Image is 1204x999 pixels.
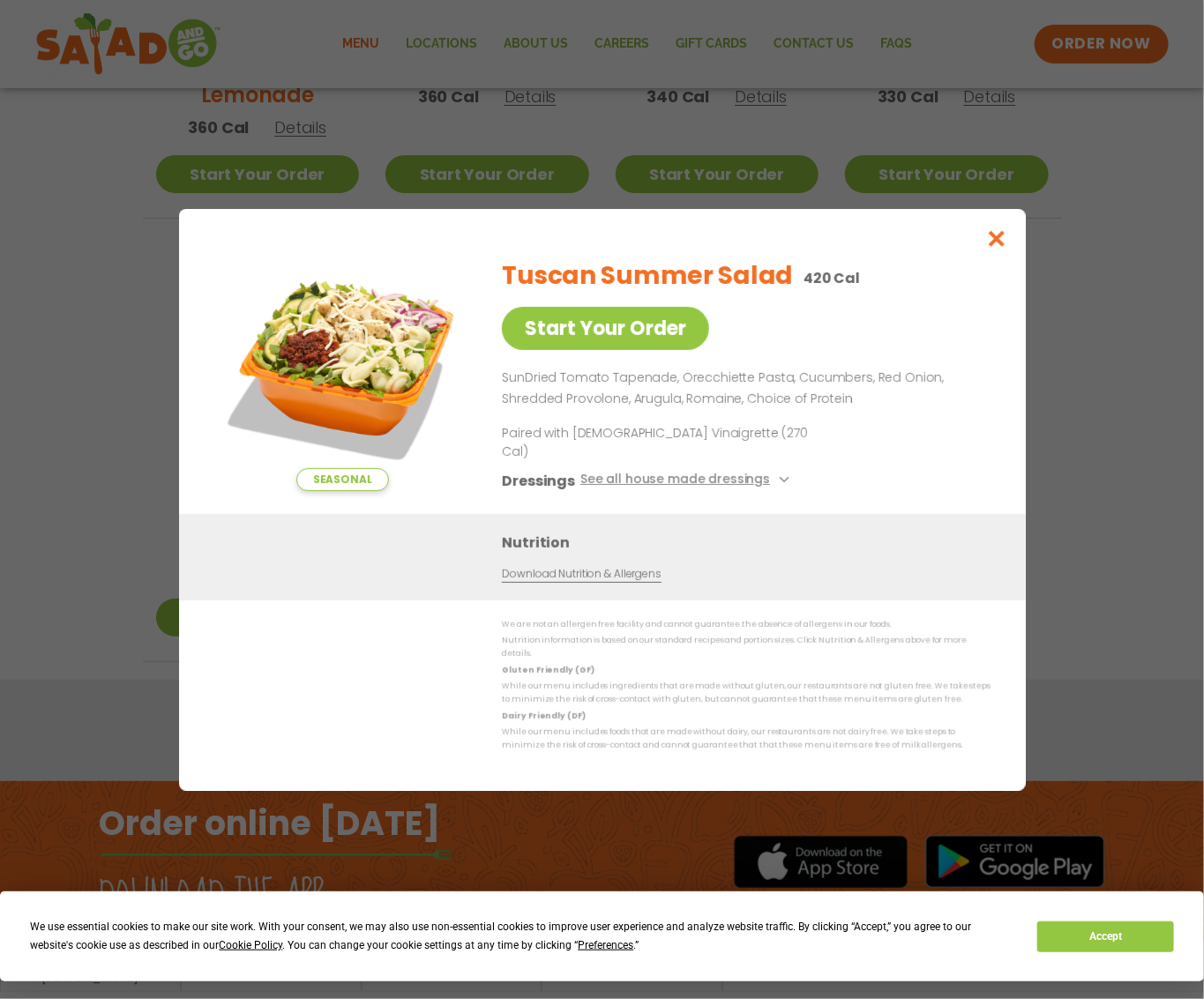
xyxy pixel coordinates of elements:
span: Preferences [578,939,633,951]
p: Paired with [DEMOGRAPHIC_DATA] Vinaigrette (270 Cal) [502,423,828,460]
p: We are not an allergen free facility and cannot guarantee the absence of allergens in our foods. [502,618,991,631]
h3: Nutrition [502,531,999,553]
p: Nutrition information is based on our standard recipes and portion sizes. Click Nutrition & Aller... [502,634,991,661]
h2: Tuscan Summer Salad [502,257,793,294]
p: While our menu includes foods that are made without dairy, our restaurants are not dairy free. We... [502,726,991,753]
p: SunDried Tomato Tapenade, Orecchiette Pasta, Cucumbers, Red Onion, Shredded Provolone, Arugula, R... [502,368,983,410]
span: Seasonal [295,468,388,491]
a: Start Your Order [502,307,709,350]
a: Download Nutrition & Allergens [502,565,661,582]
p: 420 Cal [804,267,860,289]
button: See all house made dressings [580,469,794,491]
h3: Dressings [502,469,575,491]
strong: Dairy Friendly (DF) [502,710,585,720]
p: While our menu includes ingredients that are made without gluten, our restaurants are not gluten ... [502,680,991,707]
button: Close modal [968,209,1025,268]
span: Cookie Policy [219,939,282,951]
div: We use essential cookies to make our site work. With your consent, we may also use non-essential ... [30,918,1016,955]
img: Featured product photo for Tuscan Summer Salad [219,244,466,491]
strong: Gluten Friendly (GF) [502,664,594,675]
button: Accept [1037,921,1173,952]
